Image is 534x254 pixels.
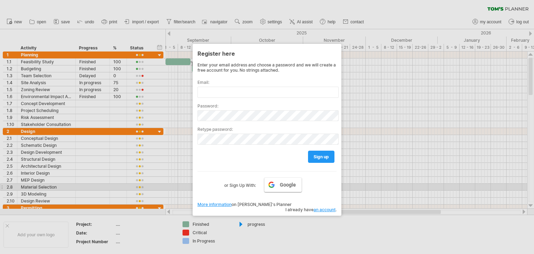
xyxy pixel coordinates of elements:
[308,151,334,163] a: sign up
[314,207,335,212] a: an account
[314,154,329,159] span: sign up
[197,80,337,85] label: Email:
[224,177,256,189] label: or Sign Up With:
[285,207,337,212] span: I already have .
[197,62,337,73] div: Enter your email address and choose a password and we will create a free account for you. No stri...
[197,47,337,59] div: Register here
[280,182,296,188] span: Google
[197,127,337,132] label: Retype password:
[264,177,302,192] a: Google
[197,202,292,207] span: on [PERSON_NAME]'s Planner
[197,202,232,207] a: More information
[197,103,337,109] label: Password:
